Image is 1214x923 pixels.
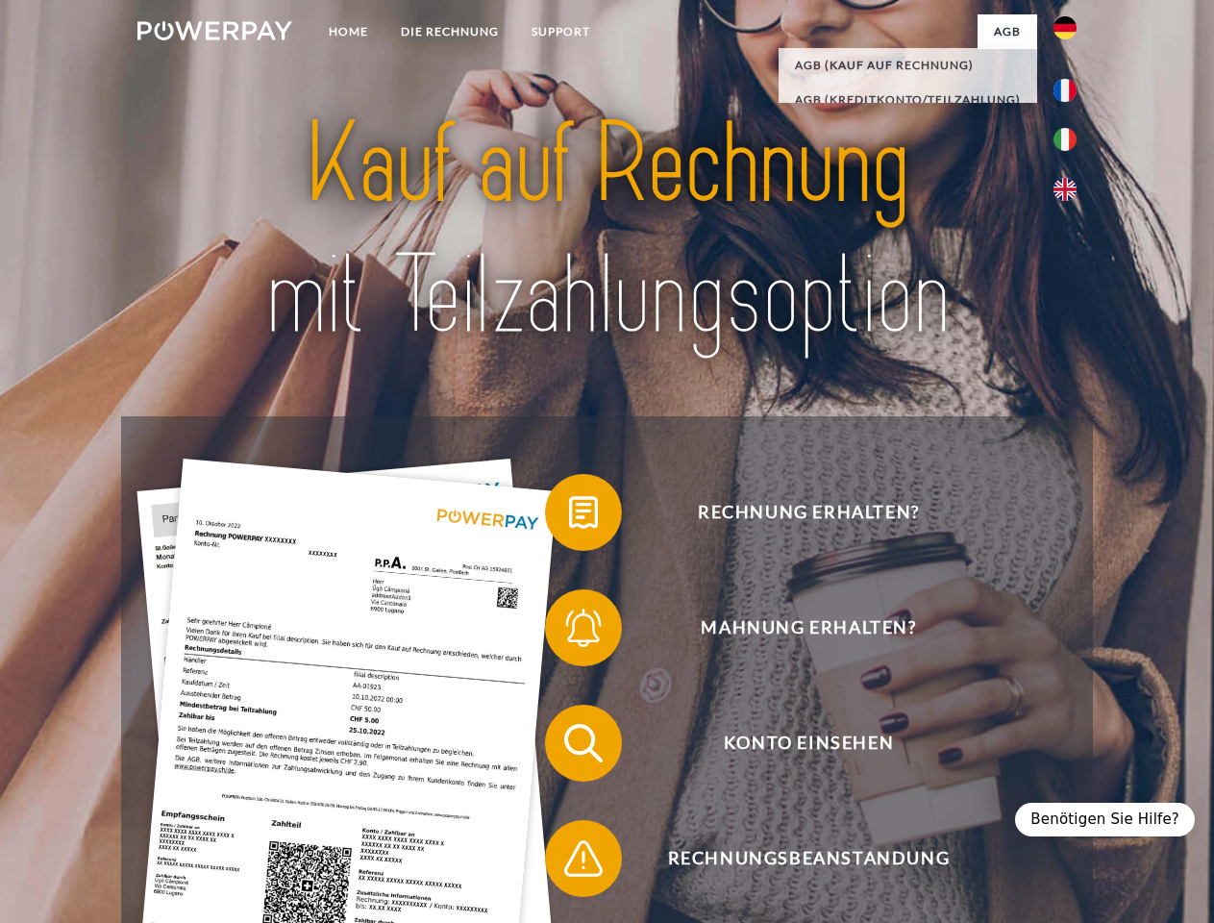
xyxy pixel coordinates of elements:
a: AGB (Kreditkonto/Teilzahlung) [779,83,1037,117]
span: Mahnung erhalten? [573,589,1044,666]
span: Rechnungsbeanstandung [573,820,1044,897]
img: logo-powerpay-white.svg [137,21,292,40]
div: Benötigen Sie Hilfe? [1015,803,1195,836]
button: Mahnung erhalten? [545,589,1045,666]
span: Rechnung erhalten? [573,474,1044,551]
a: agb [978,14,1037,49]
button: Rechnungsbeanstandung [545,820,1045,897]
a: Home [312,14,384,49]
a: DIE RECHNUNG [384,14,515,49]
a: SUPPORT [515,14,607,49]
img: qb_search.svg [559,719,607,767]
a: AGB (Kauf auf Rechnung) [779,48,1037,83]
span: Konto einsehen [573,705,1044,782]
button: Konto einsehen [545,705,1045,782]
img: en [1053,178,1077,201]
img: de [1053,16,1077,39]
img: it [1053,128,1077,151]
img: fr [1053,79,1077,102]
img: title-powerpay_de.svg [184,92,1030,368]
img: qb_bill.svg [559,488,607,536]
img: qb_warning.svg [559,835,607,883]
img: qb_bell.svg [559,604,607,652]
button: Rechnung erhalten? [545,474,1045,551]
